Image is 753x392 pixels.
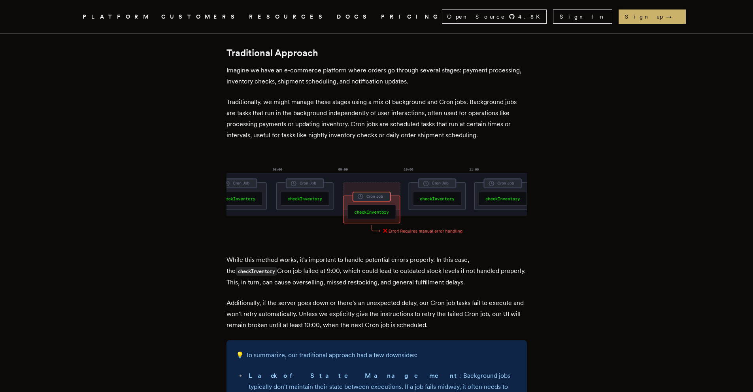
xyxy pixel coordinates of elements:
h2: Traditional Approach [226,47,527,59]
span: → [666,13,679,21]
strong: Lack of State Management [249,372,460,379]
button: PLATFORM [83,12,152,22]
button: RESOURCES [249,12,327,22]
p: Imagine we have an e-commerce platform where orders go through several stages: payment processing... [226,65,527,87]
span: 4.8 K [518,13,545,21]
p: 💡 To summarize, our traditional approach had a few downsides: [236,350,517,361]
a: Sign up [619,9,686,24]
p: Additionally, if the server goes down or there's an unexpected delay, our Cron job tasks fail to ... [226,297,527,331]
span: Open Source [447,13,506,21]
code: checkInventory [236,267,277,276]
a: Sign In [553,9,612,24]
a: PRICING [381,12,442,22]
p: While this method works, it's important to handle potential errors properly. In this case, the Cr... [226,254,527,288]
p: Traditionally, we might manage these stages using a mix of background and Cron jobs. Background j... [226,97,527,141]
a: DOCS [337,12,372,22]
img: Cron jobs tend to be unrealiable in case of failure, requiring a manual intervention with risks o... [226,153,527,242]
a: CUSTOMERS [161,12,240,22]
